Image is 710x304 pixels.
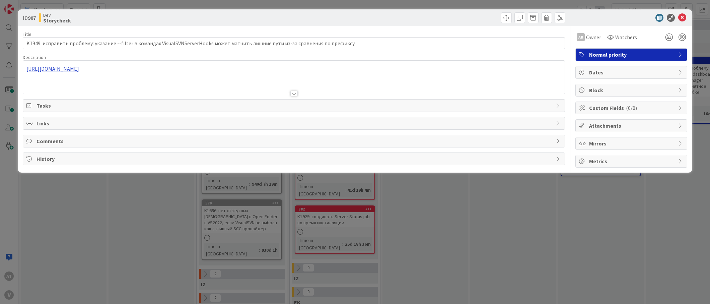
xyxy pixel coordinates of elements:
[43,12,71,18] span: Dev
[43,18,71,23] b: Storycheck
[589,122,675,130] span: Attachments
[589,139,675,147] span: Mirrors
[26,65,79,72] a: [URL][DOMAIN_NAME]
[23,54,46,60] span: Description
[37,102,553,110] span: Tasks
[626,105,637,111] span: ( 0/0 )
[589,157,675,165] span: Metrics
[23,14,36,22] span: ID
[615,33,637,41] span: Watchers
[23,37,565,49] input: type card name here...
[37,119,553,127] span: Links
[589,86,675,94] span: Block
[28,14,36,21] b: 907
[577,33,585,41] div: AB
[37,137,553,145] span: Comments
[37,155,553,163] span: History
[589,51,675,59] span: Normal priority
[589,104,675,112] span: Custom Fields
[589,68,675,76] span: Dates
[586,33,601,41] span: Owner
[23,31,31,37] label: Title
